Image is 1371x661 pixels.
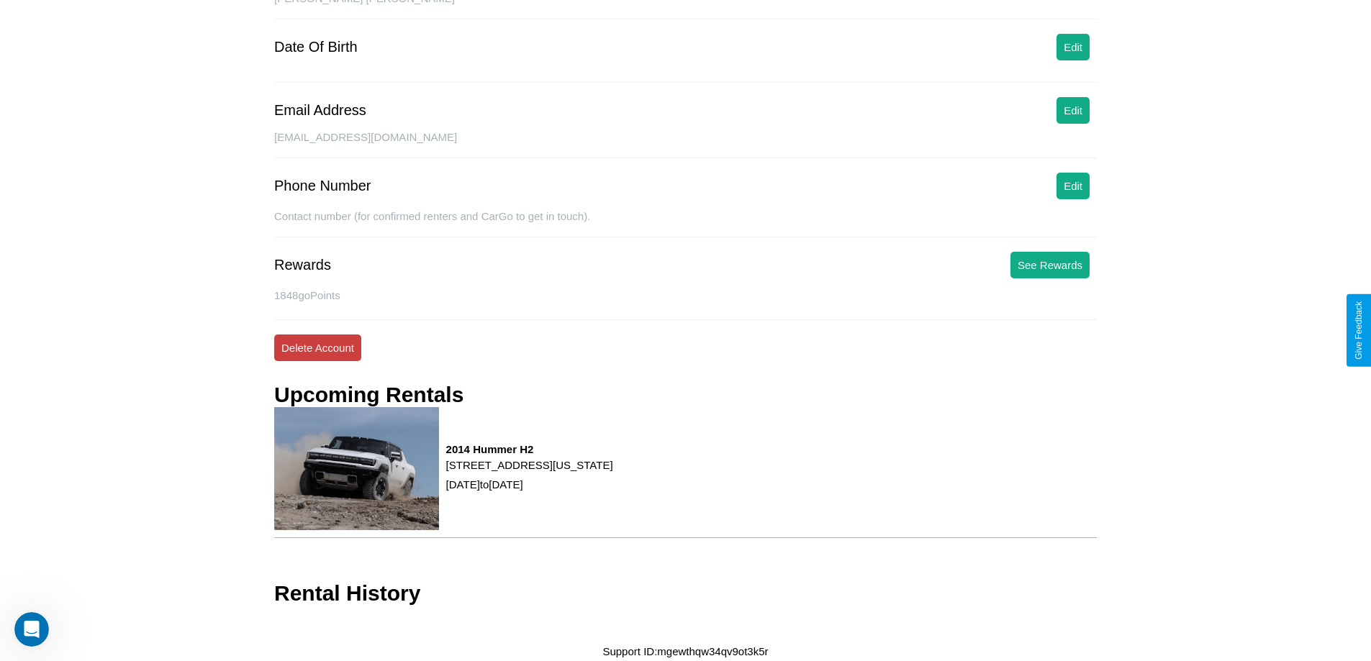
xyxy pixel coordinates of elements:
p: [STREET_ADDRESS][US_STATE] [446,455,613,475]
p: 1848 goPoints [274,286,1097,305]
div: Rewards [274,257,331,273]
h3: Rental History [274,581,420,606]
h3: 2014 Hummer H2 [446,443,613,455]
div: Date Of Birth [274,39,358,55]
div: Contact number (for confirmed renters and CarGo to get in touch). [274,210,1097,237]
img: rental [274,407,439,530]
button: Edit [1056,173,1090,199]
div: [EMAIL_ADDRESS][DOMAIN_NAME] [274,131,1097,158]
p: [DATE] to [DATE] [446,475,613,494]
button: See Rewards [1010,252,1090,278]
iframe: Intercom live chat [14,612,49,647]
button: Delete Account [274,334,361,361]
button: Edit [1056,34,1090,60]
h3: Upcoming Rentals [274,383,463,407]
div: Email Address [274,102,366,119]
div: Phone Number [274,178,371,194]
button: Edit [1056,97,1090,124]
div: Give Feedback [1354,301,1364,360]
p: Support ID: mgewthqw34qv9ot3k5r [602,642,768,661]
